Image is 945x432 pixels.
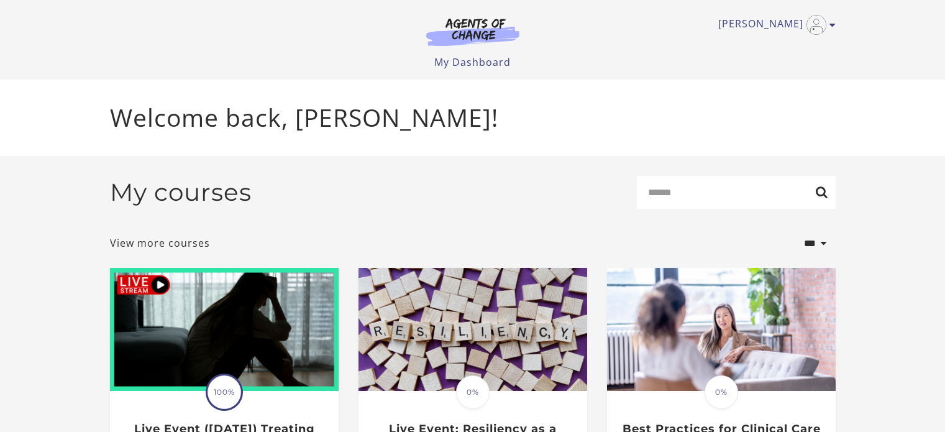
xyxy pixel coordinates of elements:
a: My Dashboard [434,55,511,69]
a: View more courses [110,236,210,250]
span: 0% [456,375,490,409]
a: Toggle menu [718,15,829,35]
img: Agents of Change Logo [413,17,532,46]
span: 100% [208,375,241,409]
p: Welcome back, [PERSON_NAME]! [110,99,836,136]
span: 0% [705,375,738,409]
h2: My courses [110,178,252,207]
